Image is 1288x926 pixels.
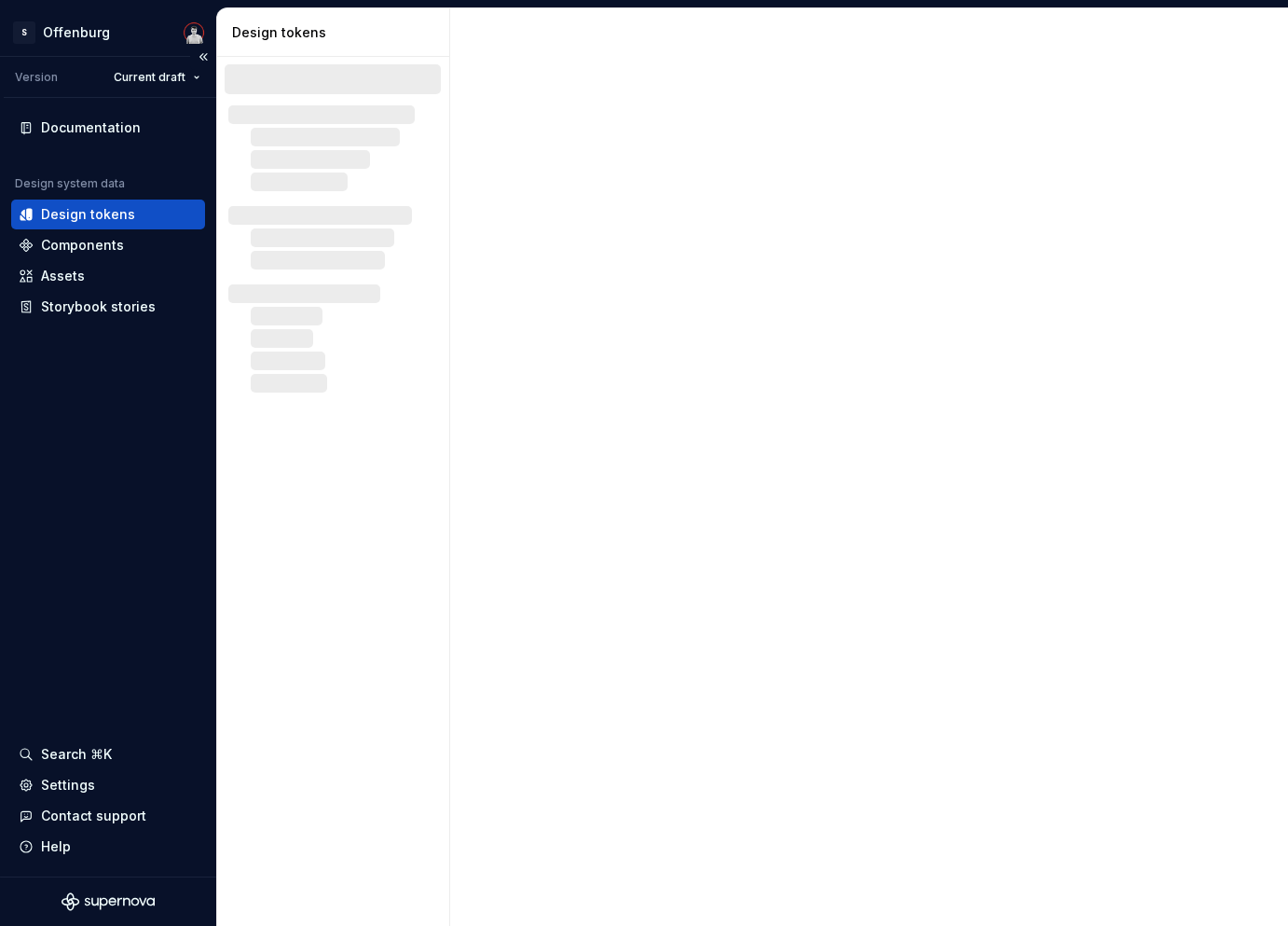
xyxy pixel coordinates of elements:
svg: Supernova Logo [62,892,155,911]
div: Assets [41,267,85,285]
a: Components [11,230,205,260]
button: Current draft [105,64,209,90]
div: Design tokens [41,205,135,224]
div: Offenburg [43,23,110,42]
button: SOffenburgAndreas Herz [4,12,212,52]
div: S [13,21,35,44]
div: Storybook stories [41,297,156,316]
a: Documentation [11,113,205,143]
div: Settings [41,776,95,795]
div: Help [41,837,71,856]
div: Contact support [41,807,146,825]
a: Storybook stories [11,292,205,322]
span: Current draft [114,70,185,85]
div: Version [15,70,58,85]
div: Design system data [15,176,125,191]
div: Design tokens [232,23,442,42]
div: Components [41,236,124,255]
div: Search ⌘K [41,745,112,764]
button: Help [11,832,205,862]
button: Contact support [11,801,205,831]
button: Collapse sidebar [190,44,216,70]
a: Design tokens [11,200,205,229]
div: Documentation [41,118,141,137]
a: Assets [11,261,205,291]
a: Settings [11,770,205,800]
img: Andreas Herz [183,21,205,44]
button: Search ⌘K [11,739,205,769]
